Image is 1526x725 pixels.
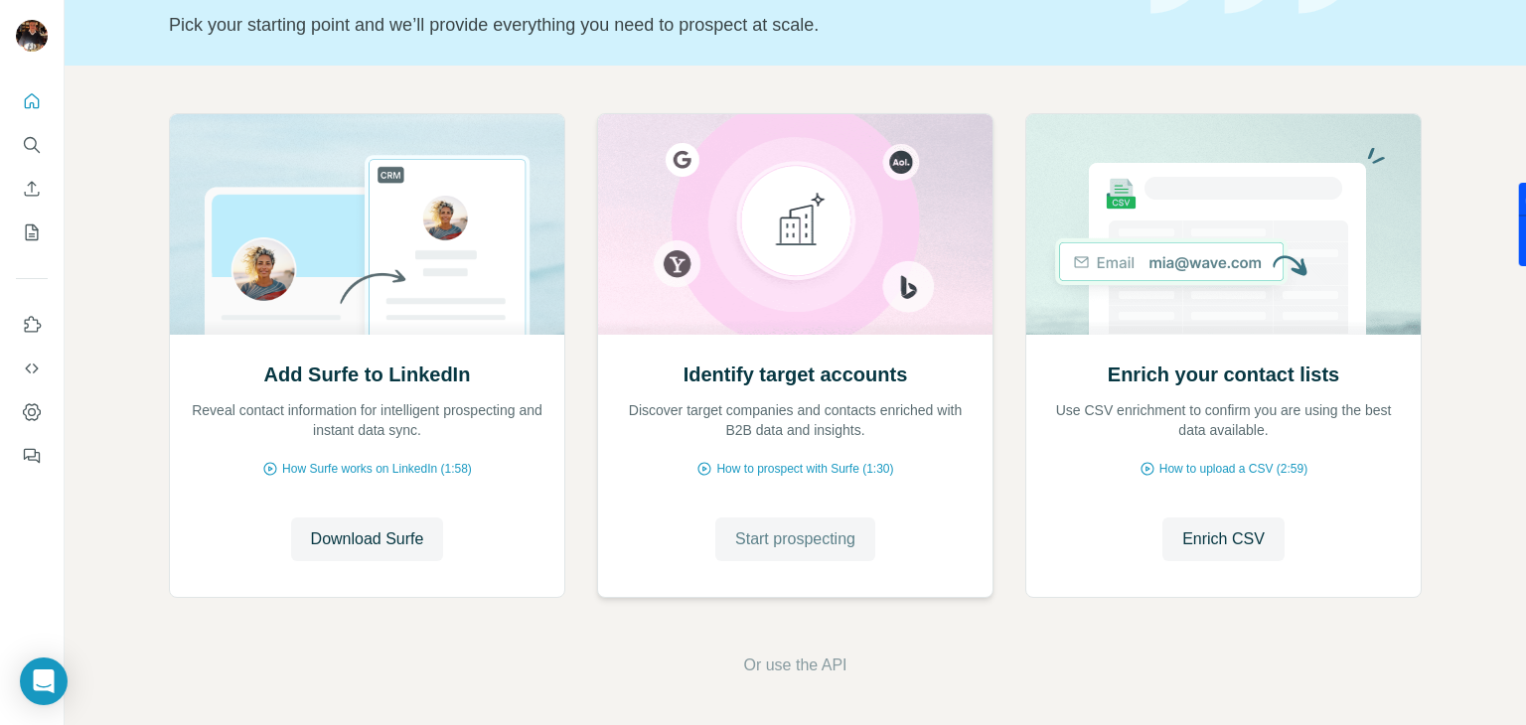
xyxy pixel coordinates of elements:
button: Enrich CSV [16,171,48,207]
span: Download Surfe [311,527,424,551]
span: Enrich CSV [1182,527,1265,551]
p: Use CSV enrichment to confirm you are using the best data available. [1046,400,1401,440]
button: Enrich CSV [1162,517,1285,561]
button: Start prospecting [715,517,875,561]
img: Avatar [16,20,48,52]
img: Identify target accounts [597,114,993,335]
span: Start prospecting [735,527,855,551]
h2: Identify target accounts [684,361,908,388]
button: My lists [16,215,48,250]
button: Quick start [16,83,48,119]
p: Discover target companies and contacts enriched with B2B data and insights. [618,400,973,440]
span: How to prospect with Surfe (1:30) [716,460,893,478]
p: Reveal contact information for intelligent prospecting and instant data sync. [190,400,544,440]
button: Dashboard [16,394,48,430]
span: How Surfe works on LinkedIn (1:58) [282,460,472,478]
button: Use Surfe on LinkedIn [16,307,48,343]
p: Pick your starting point and we’ll provide everything you need to prospect at scale. [169,11,1127,39]
button: Or use the API [743,653,846,677]
h2: Enrich your contact lists [1108,361,1339,388]
h2: Add Surfe to LinkedIn [264,361,471,388]
span: How to upload a CSV (2:59) [1159,460,1307,478]
div: Open Intercom Messenger [20,657,68,705]
img: Enrich your contact lists [1025,114,1422,335]
img: Add Surfe to LinkedIn [169,114,565,335]
button: Use Surfe API [16,351,48,386]
button: Download Surfe [291,517,444,561]
button: Feedback [16,438,48,474]
button: Search [16,127,48,163]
